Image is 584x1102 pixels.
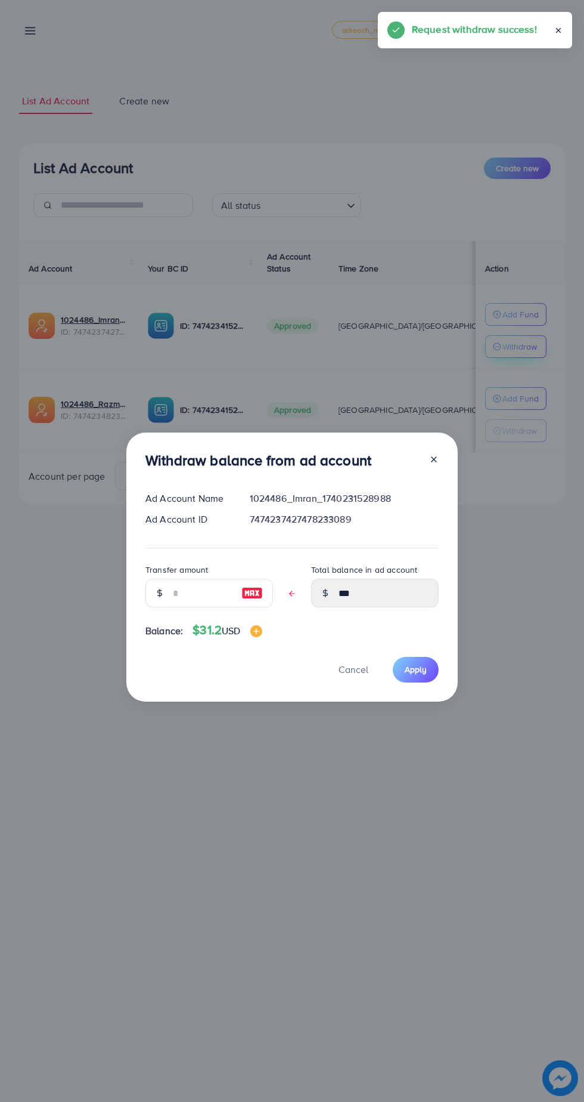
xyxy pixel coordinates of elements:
[222,624,240,637] span: USD
[136,492,240,505] div: Ad Account Name
[338,663,368,676] span: Cancel
[405,663,427,675] span: Apply
[311,564,417,576] label: Total balance in ad account
[145,452,371,469] h3: Withdraw balance from ad account
[240,513,448,526] div: 7474237427478233089
[145,624,183,638] span: Balance:
[240,492,448,505] div: 1024486_Imran_1740231528988
[324,657,383,683] button: Cancel
[241,586,263,600] img: image
[412,21,537,37] h5: Request withdraw success!
[192,623,262,638] h4: $31.2
[393,657,439,683] button: Apply
[145,564,208,576] label: Transfer amount
[250,625,262,637] img: image
[136,513,240,526] div: Ad Account ID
